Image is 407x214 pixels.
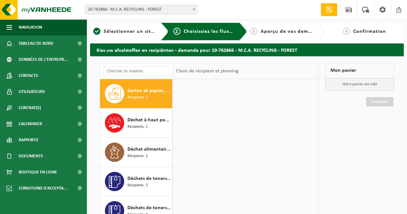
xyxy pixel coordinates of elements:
[100,167,172,196] button: Déchets de toners en poudre, non recyclable, non dangereux Récipients: 2
[127,204,171,212] span: Déchets de toners liquides, non recyclable, dangereux
[19,100,41,116] span: Contrat(s)
[326,78,394,90] p: Votre panier est vide
[250,28,257,35] span: 3
[19,116,42,132] span: Calendrier
[104,29,161,34] span: Sélectionner un site ici
[127,145,171,153] span: Déchet alimentaire, contenant des produits d'origine animale, emballage mélangé (sans verre), cat 3
[127,182,148,189] span: Récipients: 2
[127,175,171,182] span: Déchets de toners en poudre, non recyclable, non dangereux
[127,116,171,124] span: Déchet à haut pouvoir calorifique
[103,66,169,76] input: Chercher du matériel
[184,29,291,34] span: Choisissiez les flux de déchets et récipients
[100,79,172,108] button: Carton et papier, non-conditionné (industriel) Récipients: 2
[127,87,171,95] span: Carton et papier, non-conditionné (industriel)
[100,108,172,138] button: Déchet à haut pouvoir calorifique Récipients: 1
[19,19,42,35] span: Navigation
[19,148,43,164] span: Documents
[127,153,148,159] span: Récipients: 2
[19,164,57,180] span: Boutique en ligne
[173,63,242,79] div: Choix de récipient et planning
[19,68,38,84] span: Contacts
[325,63,394,78] div: Mon panier
[19,35,53,51] span: Tableau de bord
[93,28,100,35] span: 1
[19,180,67,196] span: Conditions d'accepta...
[261,29,323,34] span: Aperçu de vos demandes
[19,84,45,100] span: Utilisateurs
[173,28,180,35] span: 2
[93,28,156,35] a: 1Sélectionner un site ici
[100,138,172,167] button: Déchet alimentaire, contenant des produits d'origine animale, emballage mélangé (sans verre), cat...
[366,97,393,107] a: Continuer
[127,124,148,130] span: Récipients: 1
[343,28,350,35] span: 4
[19,51,68,68] span: Données de l'entrepr...
[353,29,386,34] span: Confirmation
[85,5,197,14] span: 10-762866 - M.C.A. RECYCLING - FOREST
[19,132,38,148] span: Rapports
[90,43,404,56] h2: Kies uw afvalstoffen en recipiënten - demande pour 10-762866 - M.C.A. RECYCLING - FOREST
[127,95,148,101] span: Récipients: 2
